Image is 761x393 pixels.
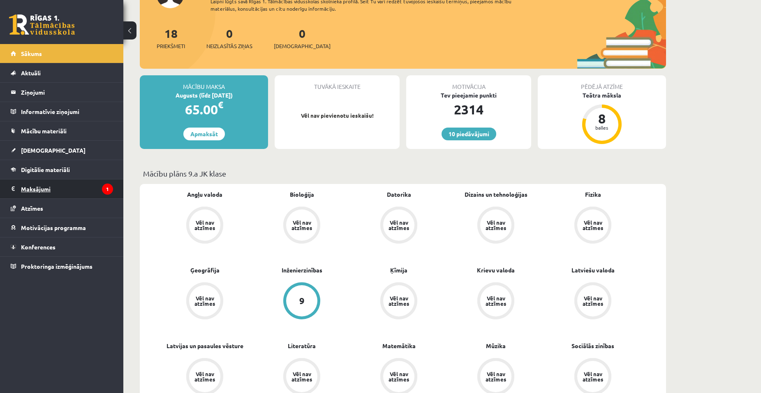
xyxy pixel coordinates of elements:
[387,371,410,382] div: Vēl nav atzīmes
[183,128,225,140] a: Apmaksāt
[11,121,113,140] a: Mācību materiāli
[11,179,113,198] a: Maksājumi1
[140,91,268,100] div: Augusts (līdz [DATE])
[581,371,604,382] div: Vēl nav atzīmes
[282,266,322,274] a: Inženierzinības
[571,266,615,274] a: Latviešu valoda
[193,220,216,230] div: Vēl nav atzīmes
[538,91,666,145] a: Teātra māksla 8 balles
[290,220,313,230] div: Vēl nav atzīmes
[21,69,41,77] span: Aktuāli
[11,44,113,63] a: Sākums
[11,102,113,121] a: Informatīvie ziņojumi
[21,179,113,198] legend: Maksājumi
[193,371,216,382] div: Vēl nav atzīmes
[143,168,663,179] p: Mācību plāns 9.a JK klase
[21,83,113,102] legend: Ziņojumi
[274,26,331,50] a: 0[DEMOGRAPHIC_DATA]
[11,257,113,276] a: Proktoringa izmēģinājums
[21,127,67,135] span: Mācību materiāli
[190,266,220,274] a: Ģeogrāfija
[350,282,447,321] a: Vēl nav atzīmes
[544,207,641,245] a: Vēl nav atzīmes
[21,205,43,212] span: Atzīmes
[406,91,531,100] div: Tev pieejamie punkti
[590,125,614,130] div: balles
[21,50,42,57] span: Sākums
[484,371,507,382] div: Vēl nav atzīmes
[406,100,531,119] div: 2314
[290,371,313,382] div: Vēl nav atzīmes
[581,220,604,230] div: Vēl nav atzīmes
[156,282,253,321] a: Vēl nav atzīmes
[288,342,316,350] a: Literatūra
[9,14,75,35] a: Rīgas 1. Tālmācības vidusskola
[11,237,113,256] a: Konferences
[484,295,507,306] div: Vēl nav atzīmes
[382,342,416,350] a: Matemātika
[390,266,407,274] a: Ķīmija
[581,295,604,306] div: Vēl nav atzīmes
[465,190,527,199] a: Dizains un tehnoloģijas
[486,342,506,350] a: Mūzika
[538,91,666,100] div: Teātra māksla
[21,102,113,121] legend: Informatīvie ziņojumi
[538,75,666,91] div: Pēdējā atzīme
[140,100,268,119] div: 65.00
[253,282,350,321] a: 9
[350,207,447,245] a: Vēl nav atzīmes
[387,190,411,199] a: Datorika
[102,184,113,195] i: 1
[11,63,113,82] a: Aktuāli
[406,75,531,91] div: Motivācija
[442,128,496,140] a: 10 piedāvājumi
[11,141,113,160] a: [DEMOGRAPHIC_DATA]
[447,282,544,321] a: Vēl nav atzīmes
[21,263,93,270] span: Proktoringa izmēģinājums
[299,296,305,305] div: 9
[157,26,185,50] a: 18Priekšmeti
[279,112,396,120] p: Vēl nav pievienotu ieskaišu!
[21,166,70,173] span: Digitālie materiāli
[290,190,314,199] a: Bioloģija
[544,282,641,321] a: Vēl nav atzīmes
[253,207,350,245] a: Vēl nav atzīmes
[167,342,243,350] a: Latvijas un pasaules vēsture
[21,147,86,154] span: [DEMOGRAPHIC_DATA]
[585,190,601,199] a: Fizika
[274,42,331,50] span: [DEMOGRAPHIC_DATA]
[140,75,268,91] div: Mācību maksa
[206,26,252,50] a: 0Neizlasītās ziņas
[21,243,56,251] span: Konferences
[447,207,544,245] a: Vēl nav atzīmes
[571,342,614,350] a: Sociālās zinības
[11,218,113,237] a: Motivācijas programma
[218,99,223,111] span: €
[11,83,113,102] a: Ziņojumi
[387,220,410,230] div: Vēl nav atzīmes
[477,266,515,274] a: Krievu valoda
[156,207,253,245] a: Vēl nav atzīmes
[275,75,400,91] div: Tuvākā ieskaite
[206,42,252,50] span: Neizlasītās ziņas
[187,190,222,199] a: Angļu valoda
[193,295,216,306] div: Vēl nav atzīmes
[484,220,507,230] div: Vēl nav atzīmes
[387,295,410,306] div: Vēl nav atzīmes
[157,42,185,50] span: Priekšmeti
[590,112,614,125] div: 8
[21,224,86,231] span: Motivācijas programma
[11,160,113,179] a: Digitālie materiāli
[11,199,113,218] a: Atzīmes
